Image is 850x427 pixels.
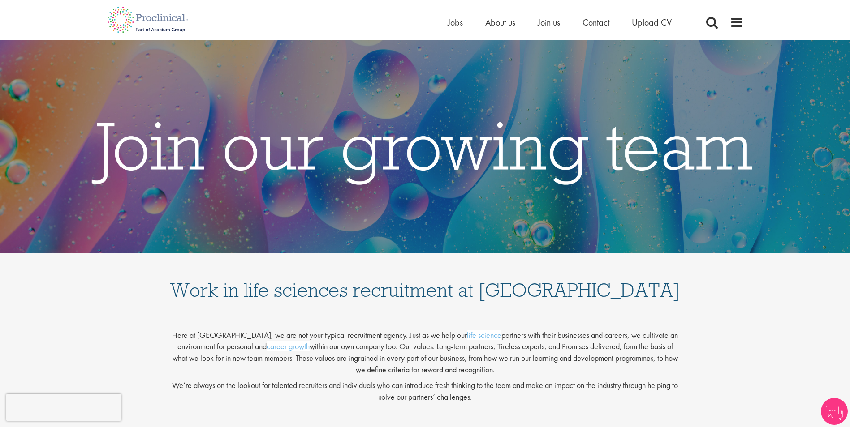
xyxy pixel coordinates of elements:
[821,398,848,425] img: Chatbot
[582,17,609,28] a: Contact
[170,380,681,402] p: We’re always on the lookout for talented recruiters and individuals who can introduce fresh think...
[6,394,121,421] iframe: reCAPTCHA
[267,341,310,351] a: career growth
[485,17,515,28] a: About us
[467,330,501,340] a: life science
[538,17,560,28] a: Join us
[170,262,681,300] h1: Work in life sciences recruitment at [GEOGRAPHIC_DATA]
[170,322,681,376] p: Here at [GEOGRAPHIC_DATA], we are not your typical recruitment agency. Just as we help our partne...
[632,17,672,28] a: Upload CV
[448,17,463,28] a: Jobs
